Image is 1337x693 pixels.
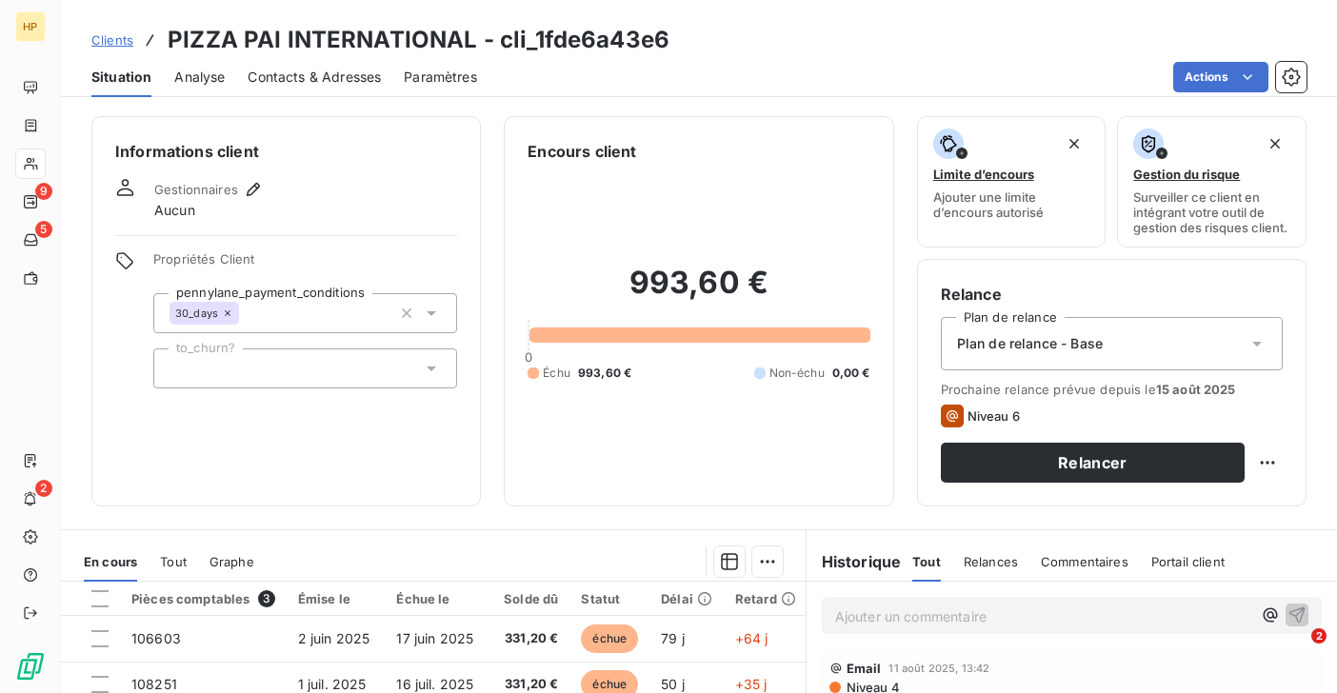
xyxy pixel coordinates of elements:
h3: PIZZA PAI INTERNATIONAL - cli_1fde6a43e6 [168,23,669,57]
div: Délai [661,591,712,606]
span: Aucun [154,201,195,220]
div: Retard [735,591,796,606]
span: Portail client [1151,554,1225,569]
div: Pièces comptables [131,590,275,607]
span: 15 août 2025 [1156,382,1236,397]
span: 3 [258,590,275,607]
h6: Historique [807,550,902,573]
span: Clients [91,32,133,48]
a: 5 [15,225,45,255]
span: Commentaires [1041,554,1128,569]
input: Ajouter une valeur [239,305,254,322]
span: Relances [964,554,1018,569]
span: Plan de relance - Base [957,334,1103,353]
h6: Encours client [528,140,636,163]
div: Statut [581,591,638,606]
span: Surveiller ce client en intégrant votre outil de gestion des risques client. [1133,189,1290,235]
span: Propriétés Client [153,251,457,278]
span: Situation [91,68,151,87]
span: Email [847,661,882,676]
span: +35 j [735,676,768,692]
span: +64 j [735,630,768,646]
span: Tout [160,554,187,569]
span: Paramètres [404,68,477,87]
span: échue [581,624,638,653]
h6: Informations client [115,140,457,163]
input: Ajouter une valeur [170,360,185,377]
span: 79 j [661,630,685,646]
span: En cours [84,554,137,569]
span: 331,20 € [504,629,558,648]
h6: Relance [941,283,1283,306]
span: 16 juil. 2025 [396,676,473,692]
span: Graphe [210,554,254,569]
span: Contacts & Adresses [248,68,381,87]
span: Tout [912,554,941,569]
span: 0 [525,349,532,365]
span: 50 j [661,676,685,692]
span: Prochaine relance prévue depuis le [941,382,1283,397]
span: 1 juil. 2025 [298,676,367,692]
span: 993,60 € [578,365,631,382]
span: 2 juin 2025 [298,630,370,646]
span: 11 août 2025, 13:42 [888,663,989,674]
span: 108251 [131,676,177,692]
h2: 993,60 € [528,264,869,321]
iframe: Intercom live chat [1272,628,1318,674]
span: 17 juin 2025 [396,630,473,646]
span: 106603 [131,630,181,646]
span: 2 [35,480,52,497]
div: HP [15,11,46,42]
span: 30_days [175,307,218,319]
button: Actions [1173,62,1268,92]
span: 9 [35,183,52,200]
span: 5 [35,221,52,238]
span: Gestion du risque [1133,167,1240,182]
div: Solde dû [504,591,558,606]
span: 2 [1311,628,1327,643]
span: Limite d’encours [933,167,1034,182]
span: Gestionnaires [154,182,238,197]
button: Relancer [941,443,1245,483]
span: Analyse [174,68,225,87]
button: Gestion du risqueSurveiller ce client en intégrant votre outil de gestion des risques client. [1117,116,1307,247]
span: 0,00 € [832,365,870,382]
img: Logo LeanPay [15,651,46,682]
button: Limite d’encoursAjouter une limite d’encours autorisé [917,116,1107,247]
span: Niveau 6 [968,408,1020,424]
div: Échue le [396,591,481,606]
span: Ajouter une limite d’encours autorisé [933,189,1090,220]
div: Émise le [298,591,374,606]
a: Clients [91,30,133,49]
a: 9 [15,187,45,217]
span: Non-échu [769,365,825,382]
span: Échu [543,365,570,382]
